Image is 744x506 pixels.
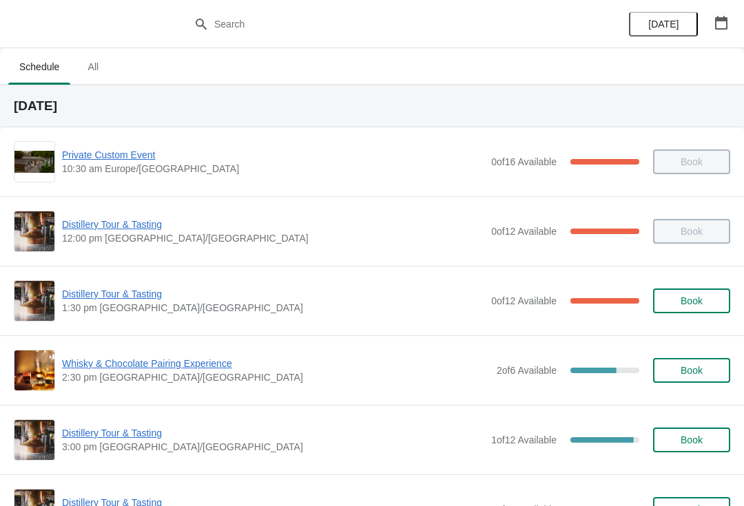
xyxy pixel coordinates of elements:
button: Book [653,288,730,313]
img: Private Custom Event | | 10:30 am Europe/London [14,151,54,173]
button: Book [653,428,730,452]
span: Whisky & Chocolate Pairing Experience [62,357,490,370]
input: Search [214,12,558,36]
button: Book [653,358,730,383]
span: Private Custom Event [62,148,484,162]
span: 12:00 pm [GEOGRAPHIC_DATA]/[GEOGRAPHIC_DATA] [62,231,484,245]
span: [DATE] [648,19,679,30]
img: Distillery Tour & Tasting | | 3:00 pm Europe/London [14,420,54,460]
span: Distillery Tour & Tasting [62,218,484,231]
span: 2 of 6 Available [497,365,557,376]
span: 0 of 16 Available [491,156,557,167]
span: Book [681,365,703,376]
span: 1 of 12 Available [491,434,557,445]
span: Book [681,295,703,306]
img: Distillery Tour & Tasting | | 1:30 pm Europe/London [14,281,54,321]
img: Whisky & Chocolate Pairing Experience | | 2:30 pm Europe/London [14,350,54,390]
img: Distillery Tour & Tasting | | 12:00 pm Europe/London [14,211,54,251]
span: Distillery Tour & Tasting [62,287,484,301]
span: 2:30 pm [GEOGRAPHIC_DATA]/[GEOGRAPHIC_DATA] [62,370,490,384]
h2: [DATE] [14,99,730,113]
span: Book [681,434,703,445]
span: Distillery Tour & Tasting [62,426,484,440]
span: 0 of 12 Available [491,226,557,237]
span: 10:30 am Europe/[GEOGRAPHIC_DATA] [62,162,484,176]
button: [DATE] [629,12,698,36]
span: All [76,54,110,79]
span: 3:00 pm [GEOGRAPHIC_DATA]/[GEOGRAPHIC_DATA] [62,440,484,454]
span: 0 of 12 Available [491,295,557,306]
span: 1:30 pm [GEOGRAPHIC_DATA]/[GEOGRAPHIC_DATA] [62,301,484,315]
span: Schedule [8,54,70,79]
